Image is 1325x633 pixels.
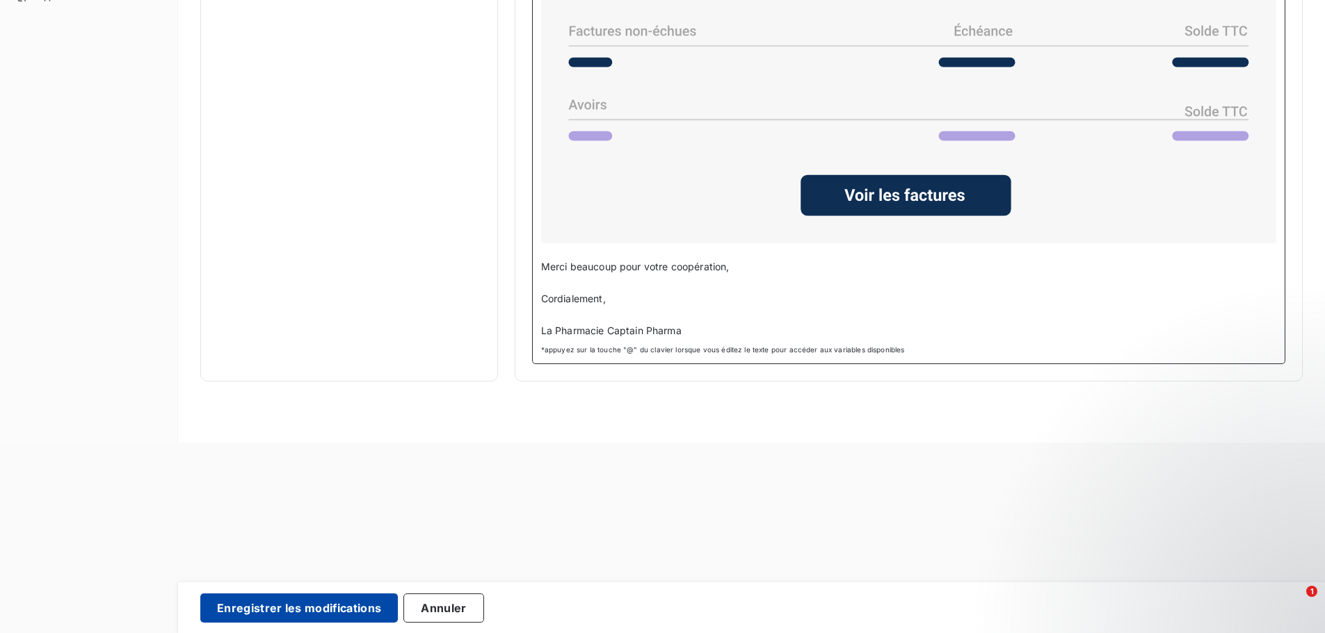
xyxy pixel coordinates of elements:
span: Cordialement, [541,293,606,304]
iframe: Intercom live chat [1278,586,1311,619]
span: *appuyez sur la touche "@" du clavier lorsque vous éditez le texte pour accéder aux variables dis... [541,345,1276,355]
span: Merci beaucoup pour votre coopération, [541,261,730,272]
span: La Pharmacie Captain Pharma [541,324,682,336]
iframe: Intercom notifications message [1047,498,1325,595]
span: 1 [1306,586,1317,597]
